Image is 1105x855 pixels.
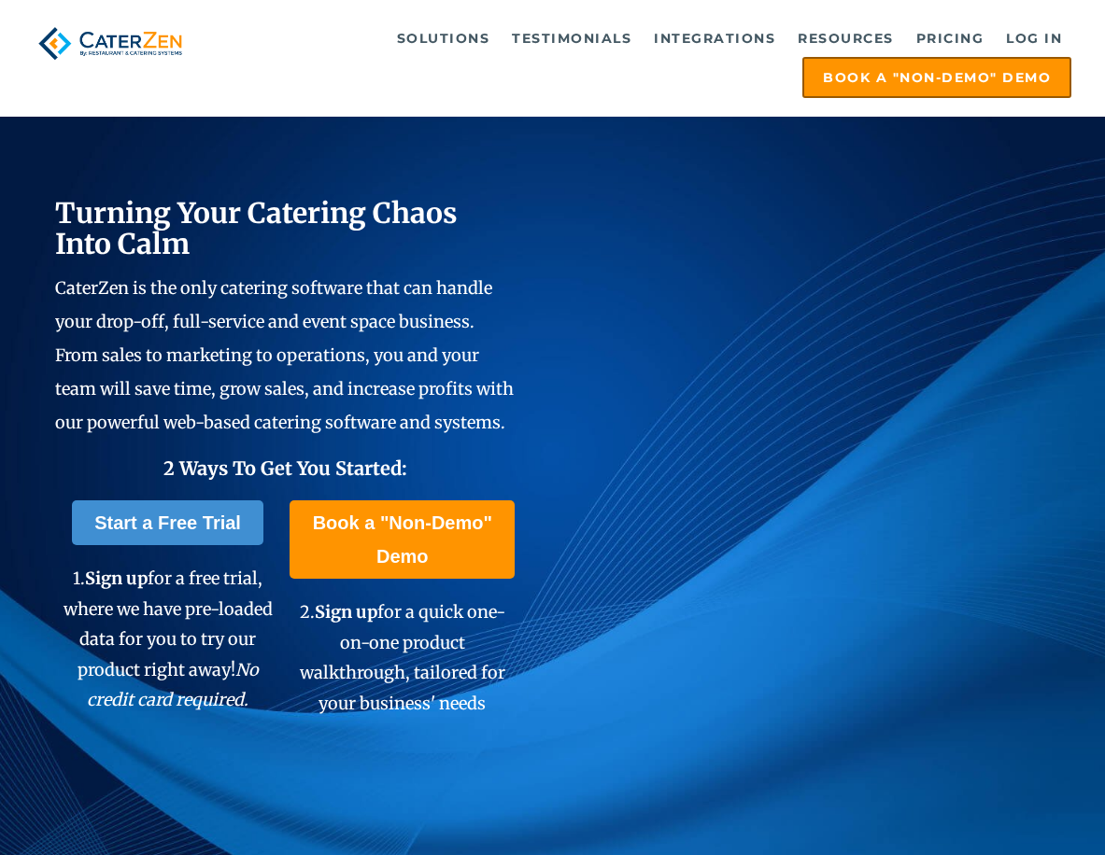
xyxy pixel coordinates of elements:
[290,500,515,579] a: Book a "Non-Demo" Demo
[315,601,377,623] span: Sign up
[907,20,994,57] a: Pricing
[788,20,903,57] a: Resources
[997,20,1071,57] a: Log in
[85,568,148,589] span: Sign up
[64,568,273,710] span: 1. for a free trial, where we have pre-loaded data for you to try our product right away!
[163,456,407,480] span: 2 Ways To Get You Started:
[388,20,500,57] a: Solutions
[645,20,785,57] a: Integrations
[55,277,514,433] span: CaterZen is the only catering software that can handle your drop-off, full-service and event spac...
[33,20,188,67] img: caterzen
[802,57,1071,98] a: Book a "Non-Demo" Demo
[503,20,641,57] a: Testimonials
[55,195,458,261] span: Turning Your Catering Chaos Into Calm
[87,659,259,710] em: No credit card required.
[72,500,263,545] a: Start a Free Trial
[210,20,1072,98] div: Navigation Menu
[300,601,505,713] span: 2. for a quick one-on-one product walkthrough, tailored for your business' needs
